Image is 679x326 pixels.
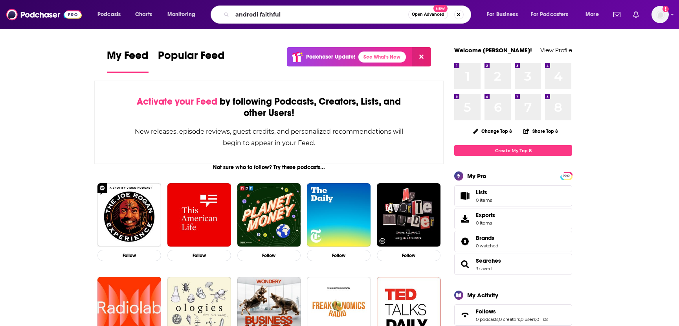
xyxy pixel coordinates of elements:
[162,8,206,21] button: open menu
[523,123,558,139] button: Share Top 8
[467,172,486,180] div: My Pro
[476,234,494,241] span: Brands
[476,266,492,271] a: 3 saved
[306,53,355,60] p: Podchaser Update!
[92,8,131,21] button: open menu
[476,308,548,315] a: Follows
[130,8,157,21] a: Charts
[562,173,571,179] span: PRO
[158,49,225,67] span: Popular Feed
[412,13,444,17] span: Open Advanced
[107,49,149,67] span: My Feed
[107,49,149,73] a: My Feed
[651,6,669,23] span: Logged in as jenc9678
[562,173,571,179] a: PRO
[97,9,121,20] span: Podcasts
[536,317,548,322] a: 0 lists
[476,189,492,196] span: Lists
[476,243,498,249] a: 0 watched
[481,8,528,21] button: open menu
[433,5,448,12] span: New
[307,250,371,261] button: Follow
[97,250,161,261] button: Follow
[610,8,624,21] a: Show notifications dropdown
[499,317,520,322] a: 0 creators
[476,308,496,315] span: Follows
[651,6,669,23] button: Show profile menu
[467,291,498,299] div: My Activity
[135,9,152,20] span: Charts
[476,234,498,241] a: Brands
[662,6,669,12] svg: Add a profile image
[6,7,82,22] img: Podchaser - Follow, Share and Rate Podcasts
[94,164,444,171] div: Not sure who to follow? Try these podcasts...
[457,190,473,201] span: Lists
[218,6,479,24] div: Search podcasts, credits, & more...
[134,96,404,119] div: by following Podcasts, Creators, Lists, and other Users!
[580,8,609,21] button: open menu
[408,10,448,19] button: Open AdvancedNew
[307,183,371,247] img: The Daily
[454,46,532,54] a: Welcome [PERSON_NAME]!
[137,96,217,107] span: Activate your Feed
[457,236,473,247] a: Brands
[358,52,406,63] a: See What's New
[167,9,195,20] span: Monitoring
[454,254,572,275] span: Searches
[476,197,492,203] span: 0 items
[476,220,495,226] span: 0 items
[526,8,580,21] button: open menu
[540,46,572,54] a: View Profile
[454,145,572,156] a: Create My Top 8
[232,8,408,21] input: Search podcasts, credits, & more...
[476,317,498,322] a: 0 podcasts
[521,317,536,322] a: 0 users
[454,304,572,326] span: Follows
[454,231,572,252] span: Brands
[630,8,642,21] a: Show notifications dropdown
[487,9,518,20] span: For Business
[476,189,487,196] span: Lists
[651,6,669,23] img: User Profile
[531,9,569,20] span: For Podcasters
[476,212,495,219] span: Exports
[476,257,501,264] a: Searches
[498,317,499,322] span: ,
[134,126,404,149] div: New releases, episode reviews, guest credits, and personalized recommendations will begin to appe...
[377,183,440,247] img: My Favorite Murder with Karen Kilgariff and Georgia Hardstark
[377,250,440,261] button: Follow
[454,208,572,229] a: Exports
[457,259,473,270] a: Searches
[585,9,599,20] span: More
[457,309,473,320] a: Follows
[237,183,301,247] img: Planet Money
[97,183,161,247] img: The Joe Rogan Experience
[237,250,301,261] button: Follow
[158,49,225,73] a: Popular Feed
[167,183,231,247] img: This American Life
[468,126,517,136] button: Change Top 8
[457,213,473,224] span: Exports
[167,250,231,261] button: Follow
[520,317,521,322] span: ,
[454,185,572,206] a: Lists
